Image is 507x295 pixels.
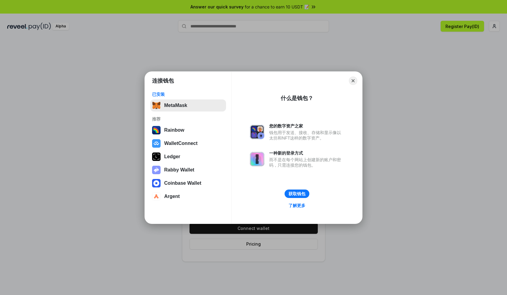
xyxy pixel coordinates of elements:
[289,203,305,208] div: 了解更多
[164,103,187,108] div: MetaMask
[269,157,344,168] div: 而不是在每个网站上创建新的账户和密码，只需连接您的钱包。
[150,177,226,189] button: Coinbase Wallet
[164,127,184,133] div: Rainbow
[269,123,344,129] div: 您的数字资产之家
[164,180,201,186] div: Coinbase Wallet
[250,125,264,139] img: svg+xml,%3Csvg%20xmlns%3D%22http%3A%2F%2Fwww.w3.org%2F2000%2Fsvg%22%20fill%3D%22none%22%20viewBox...
[164,194,180,199] div: Argent
[150,164,226,176] button: Rabby Wallet
[150,137,226,149] button: WalletConnect
[164,141,198,146] div: WalletConnect
[152,77,174,84] h1: 连接钱包
[152,152,161,161] img: svg+xml,%3Csvg%20xmlns%3D%22http%3A%2F%2Fwww.w3.org%2F2000%2Fsvg%22%20width%3D%2228%22%20height%3...
[250,152,264,166] img: svg+xml,%3Csvg%20xmlns%3D%22http%3A%2F%2Fwww.w3.org%2F2000%2Fsvg%22%20fill%3D%22none%22%20viewBox...
[152,166,161,174] img: svg+xml,%3Csvg%20xmlns%3D%22http%3A%2F%2Fwww.w3.org%2F2000%2Fsvg%22%20fill%3D%22none%22%20viewBox...
[349,77,357,85] button: Close
[152,101,161,110] img: svg+xml,%3Csvg%20fill%3D%22none%22%20height%3D%2233%22%20viewBox%3D%220%200%2035%2033%22%20width%...
[152,126,161,134] img: svg+xml,%3Csvg%20width%3D%22120%22%20height%3D%22120%22%20viewBox%3D%220%200%20120%20120%22%20fil...
[150,99,226,111] button: MetaMask
[164,154,180,159] div: Ledger
[152,92,224,97] div: 已安装
[152,192,161,201] img: svg+xml,%3Csvg%20width%3D%2228%22%20height%3D%2228%22%20viewBox%3D%220%200%2028%2028%22%20fill%3D...
[281,95,313,102] div: 什么是钱包？
[285,202,309,209] a: 了解更多
[150,190,226,202] button: Argent
[269,130,344,141] div: 钱包用于发送、接收、存储和显示像以太坊和NFT这样的数字资产。
[269,150,344,156] div: 一种新的登录方式
[289,191,305,196] div: 获取钱包
[152,179,161,187] img: svg+xml,%3Csvg%20width%3D%2228%22%20height%3D%2228%22%20viewBox%3D%220%200%2028%2028%22%20fill%3D...
[152,116,224,122] div: 推荐
[164,167,194,173] div: Rabby Wallet
[152,139,161,148] img: svg+xml,%3Csvg%20width%3D%2228%22%20height%3D%2228%22%20viewBox%3D%220%200%2028%2028%22%20fill%3D...
[150,151,226,163] button: Ledger
[285,190,309,198] button: 获取钱包
[150,124,226,136] button: Rainbow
